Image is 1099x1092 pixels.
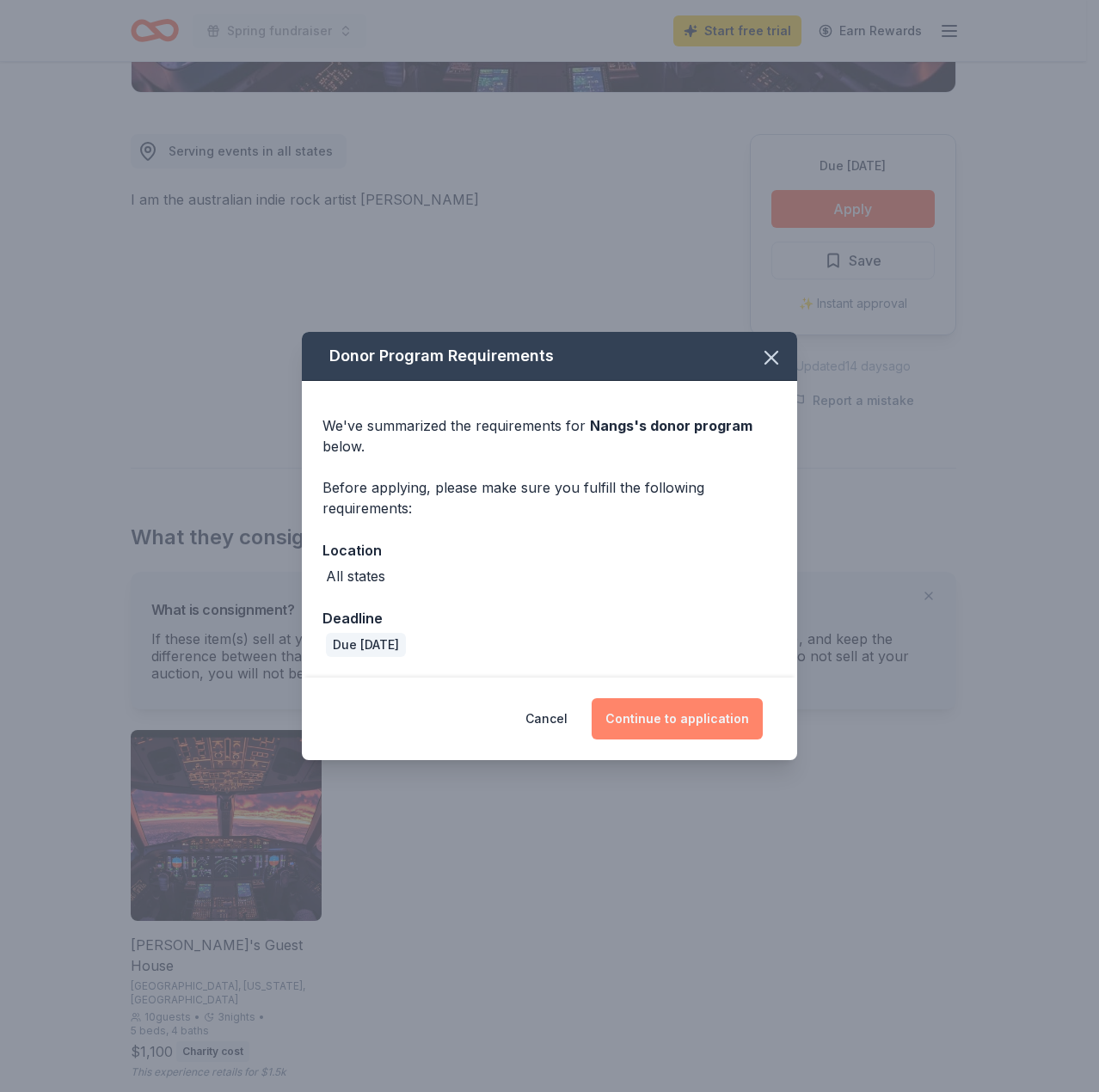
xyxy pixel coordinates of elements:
[326,566,385,586] div: All states
[326,633,406,657] div: Due [DATE]
[592,698,763,739] button: Continue to application
[590,417,752,434] span: Nangs 's donor program
[322,607,777,629] div: Deadline
[322,477,777,518] div: Before applying, please make sure you fulfill the following requirements:
[322,415,777,457] div: We've summarized the requirements for below.
[322,539,777,561] div: Location
[302,332,797,381] div: Donor Program Requirements
[525,698,568,739] button: Cancel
